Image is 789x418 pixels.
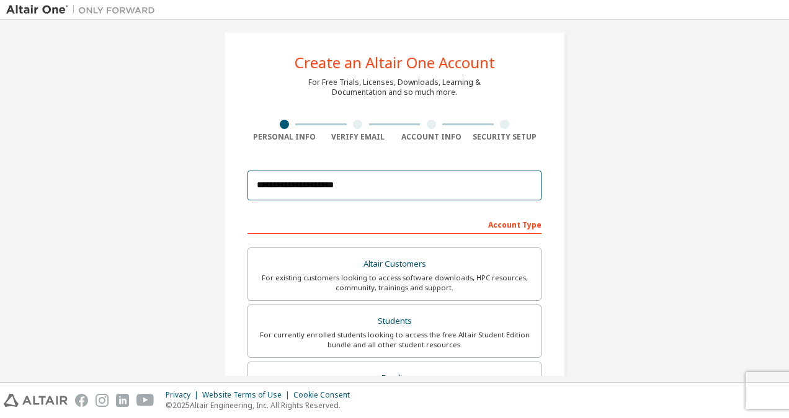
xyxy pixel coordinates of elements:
[256,313,533,330] div: Students
[256,330,533,350] div: For currently enrolled students looking to access the free Altair Student Edition bundle and all ...
[308,78,481,97] div: For Free Trials, Licenses, Downloads, Learning & Documentation and so much more.
[166,400,357,411] p: © 2025 Altair Engineering, Inc. All Rights Reserved.
[321,132,395,142] div: Verify Email
[116,394,129,407] img: linkedin.svg
[136,394,154,407] img: youtube.svg
[202,390,293,400] div: Website Terms of Use
[247,214,542,234] div: Account Type
[293,390,357,400] div: Cookie Consent
[394,132,468,142] div: Account Info
[4,394,68,407] img: altair_logo.svg
[256,273,533,293] div: For existing customers looking to access software downloads, HPC resources, community, trainings ...
[6,4,161,16] img: Altair One
[256,370,533,387] div: Faculty
[295,55,495,70] div: Create an Altair One Account
[96,394,109,407] img: instagram.svg
[256,256,533,273] div: Altair Customers
[166,390,202,400] div: Privacy
[75,394,88,407] img: facebook.svg
[468,132,542,142] div: Security Setup
[247,132,321,142] div: Personal Info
